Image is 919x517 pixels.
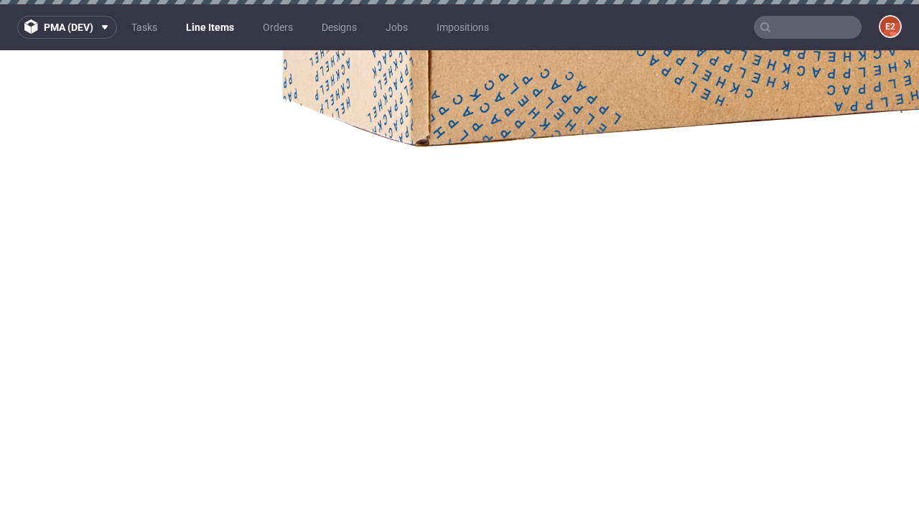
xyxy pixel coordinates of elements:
a: Line Items [177,16,243,39]
span: pma (dev) [44,22,93,32]
a: Jobs [377,16,416,39]
a: Tasks [123,16,166,39]
a: Designs [313,16,365,39]
button: pma (dev) [17,16,117,39]
a: Orders [254,16,302,39]
figcaption: e2 [880,17,900,37]
a: Impositions [428,16,498,39]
